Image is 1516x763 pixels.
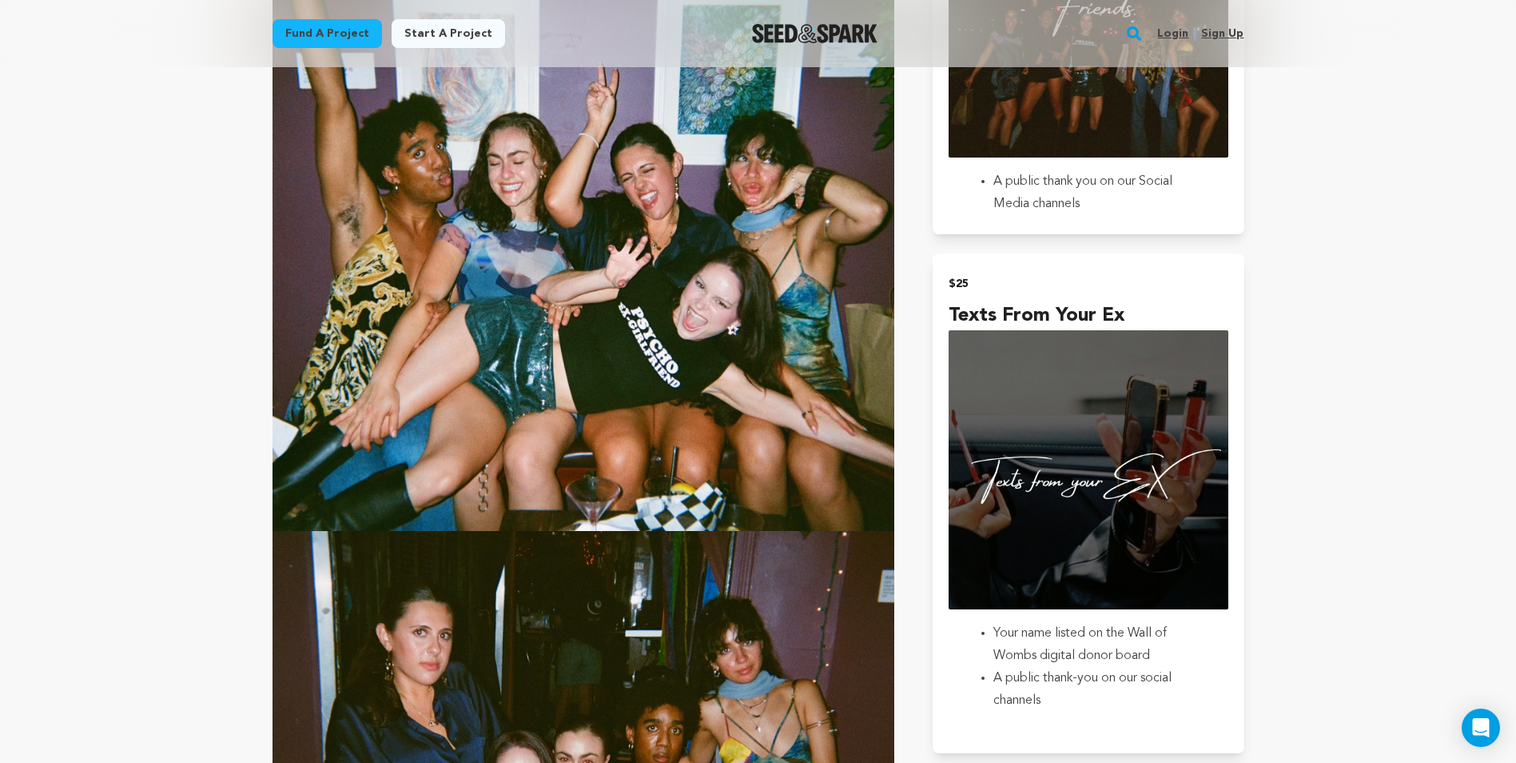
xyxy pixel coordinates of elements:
[993,622,1208,667] li: Your name listed on the Wall of Wombs digital donor board
[752,24,877,43] img: Seed&Spark Logo Dark Mode
[1201,21,1243,46] a: Sign up
[949,302,1228,330] h4: Texts from your Ex
[392,19,505,48] a: Start a project
[933,254,1243,753] button: $25 Texts from your Ex incentive Your name listed on the Wall of Wombs digital donor boardA publi...
[273,19,382,48] a: Fund a project
[1157,21,1188,46] a: Login
[949,273,1228,295] h2: $25
[993,170,1208,215] li: A public thank you on our Social Media channels
[1462,709,1500,747] div: Open Intercom Messenger
[752,24,877,43] a: Seed&Spark Homepage
[993,667,1208,712] li: A public thank-you on our social channels
[949,330,1228,609] img: incentive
